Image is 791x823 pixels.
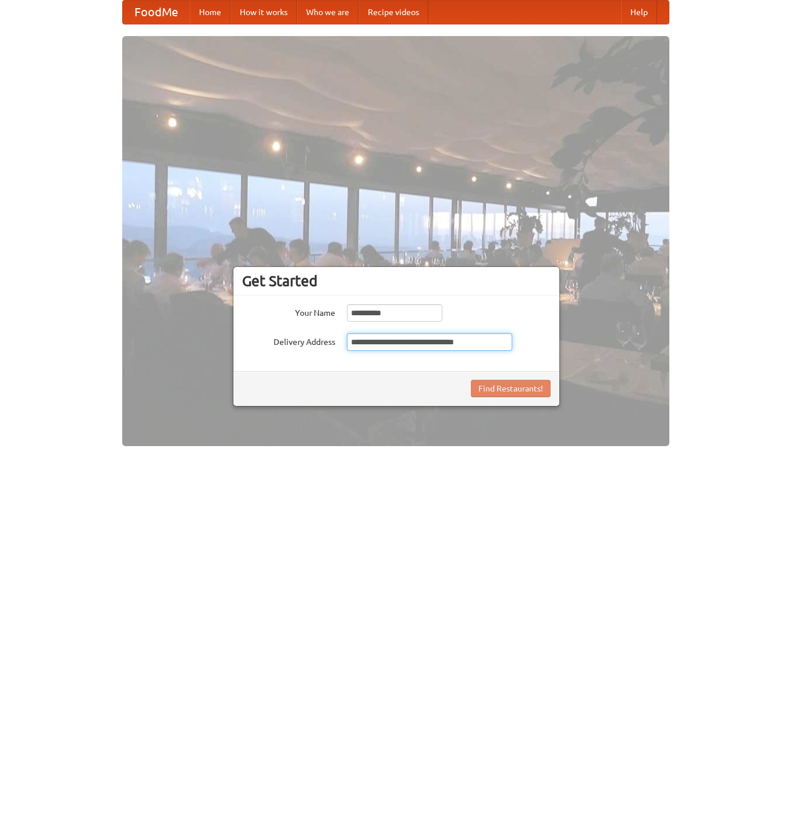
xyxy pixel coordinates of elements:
[242,272,551,290] h3: Get Started
[471,380,551,397] button: Find Restaurants!
[190,1,230,24] a: Home
[242,333,335,348] label: Delivery Address
[621,1,657,24] a: Help
[359,1,428,24] a: Recipe videos
[297,1,359,24] a: Who we are
[230,1,297,24] a: How it works
[123,1,190,24] a: FoodMe
[242,304,335,319] label: Your Name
